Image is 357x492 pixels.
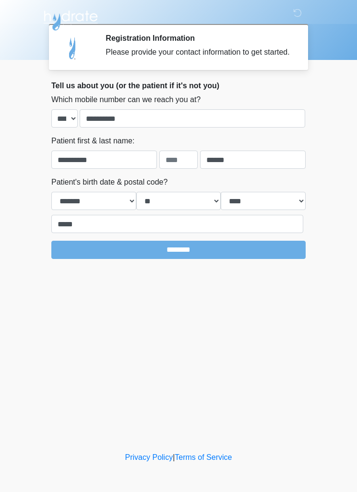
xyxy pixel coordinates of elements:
[175,453,232,461] a: Terms of Service
[42,7,99,31] img: Hydrate IV Bar - Scottsdale Logo
[59,34,87,62] img: Agent Avatar
[51,135,134,147] label: Patient first & last name:
[173,453,175,461] a: |
[51,81,306,90] h2: Tell us about you (or the patient if it's not you)
[125,453,173,461] a: Privacy Policy
[106,47,291,58] div: Please provide your contact information to get started.
[51,176,167,188] label: Patient's birth date & postal code?
[51,94,201,105] label: Which mobile number can we reach you at?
